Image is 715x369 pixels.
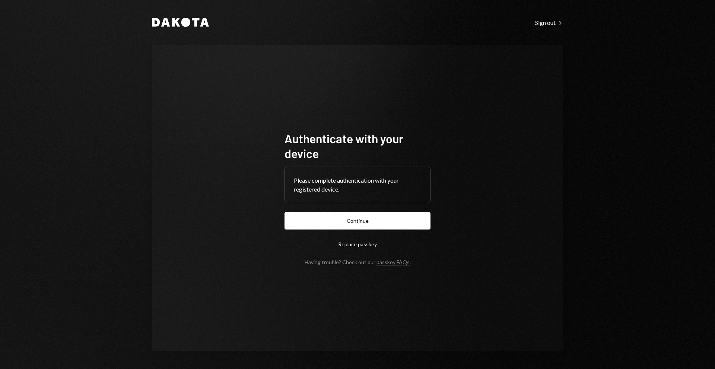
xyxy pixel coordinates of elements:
[285,212,430,230] button: Continue
[535,18,563,26] a: Sign out
[294,176,421,194] div: Please complete authentication with your registered device.
[535,19,563,26] div: Sign out
[285,131,430,161] h1: Authenticate with your device
[285,235,430,253] button: Replace passkey
[305,259,411,265] div: Having trouble? Check out our .
[376,259,410,266] a: passkey FAQs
